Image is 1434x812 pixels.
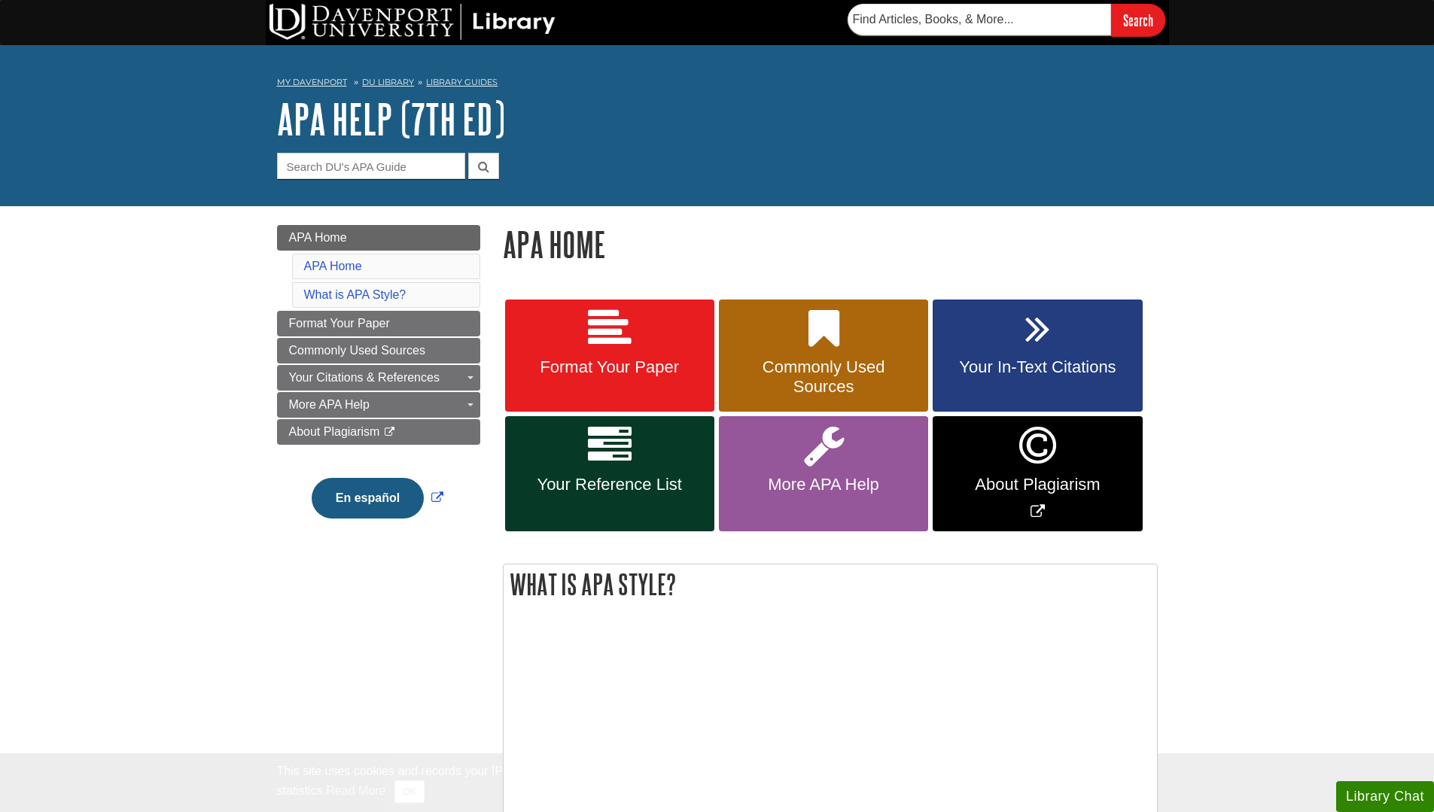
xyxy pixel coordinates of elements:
a: APA Help (7th Ed) [277,96,505,142]
a: Read More [326,784,385,797]
a: Format Your Paper [277,311,480,336]
input: Search [1111,4,1165,36]
div: This site uses cookies and records your IP address for usage statistics. Additionally, we use Goo... [277,762,1158,803]
span: Commonly Used Sources [730,357,917,397]
input: Search DU's APA Guide [277,153,465,179]
a: Library Guides [426,77,498,87]
button: Library Chat [1336,781,1434,812]
a: DU Library [362,77,414,87]
span: Format Your Paper [516,357,703,377]
span: About Plagiarism [944,475,1131,494]
a: APA Home [277,225,480,251]
a: Commonly Used Sources [719,300,928,412]
a: Your Citations & References [277,365,480,391]
span: Format Your Paper [289,317,390,330]
button: Close [394,780,424,803]
a: Link opens in new window [933,416,1142,531]
span: Commonly Used Sources [289,344,425,357]
i: This link opens in a new window [383,427,396,437]
span: Your In-Text Citations [944,357,1131,377]
span: APA Home [289,231,347,244]
a: More APA Help [719,416,928,531]
a: About Plagiarism [277,419,480,445]
button: En español [312,478,424,519]
span: Your Reference List [516,475,703,494]
a: Commonly Used Sources [277,338,480,363]
img: DU Library [269,4,556,40]
form: Searches DU Library's articles, books, and more [848,4,1165,36]
a: Your Reference List [505,416,714,531]
h2: What is APA Style? [504,564,1157,604]
a: Format Your Paper [505,300,714,412]
div: Guide Page Menu [277,225,480,544]
span: More APA Help [730,475,917,494]
span: About Plagiarism [289,425,380,438]
a: More APA Help [277,392,480,418]
a: Link opens in new window [308,491,447,504]
h1: APA Home [503,225,1158,263]
span: Your Citations & References [289,371,440,384]
a: My Davenport [277,76,347,89]
nav: breadcrumb [277,72,1158,96]
span: More APA Help [289,398,370,411]
a: APA Home [304,260,362,272]
input: Find Articles, Books, & More... [848,4,1111,35]
a: What is APA Style? [304,288,406,301]
a: Your In-Text Citations [933,300,1142,412]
